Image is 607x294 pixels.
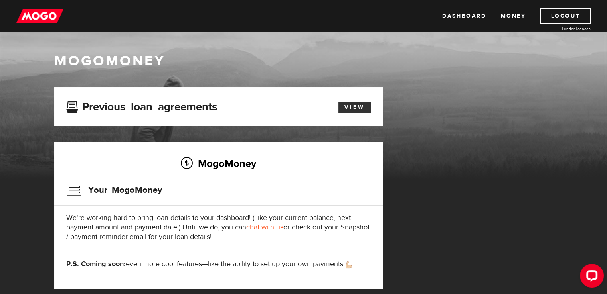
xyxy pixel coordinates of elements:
[66,100,217,111] h3: Previous loan agreements
[540,8,591,24] a: Logout
[442,8,486,24] a: Dashboard
[66,180,162,200] h3: Your MogoMoney
[66,259,371,269] p: even more cool features—like the ability to set up your own payments
[573,261,607,294] iframe: LiveChat chat widget
[338,102,371,113] a: View
[531,26,591,32] a: Lender licences
[346,261,352,268] img: strong arm emoji
[246,223,283,232] a: chat with us
[16,8,63,24] img: mogo_logo-11ee424be714fa7cbb0f0f49df9e16ec.png
[66,155,371,172] h2: MogoMoney
[54,53,553,69] h1: MogoMoney
[500,8,526,24] a: Money
[66,213,371,242] p: We're working hard to bring loan details to your dashboard! (Like your current balance, next paym...
[66,259,126,269] strong: P.S. Coming soon:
